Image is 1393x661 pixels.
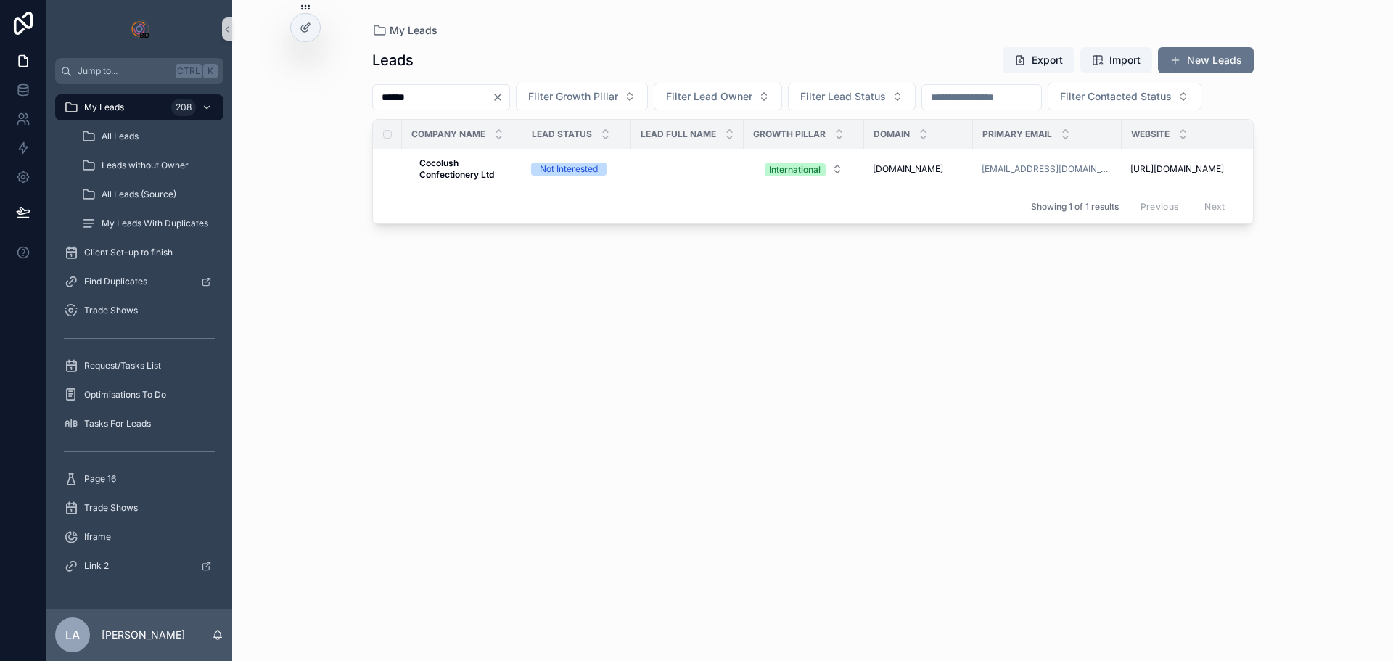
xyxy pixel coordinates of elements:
a: Tasks For Leads [55,411,223,437]
button: Import [1080,47,1152,73]
span: Filter Lead Status [800,89,886,104]
a: Cocolush Confectionery Ltd [419,157,514,181]
button: New Leads [1158,47,1254,73]
span: K [205,65,216,77]
span: Trade Shows [84,502,138,514]
span: Filter Growth Pillar [528,89,618,104]
span: Domain [874,128,910,140]
a: [EMAIL_ADDRESS][DOMAIN_NAME] [982,163,1113,175]
a: All Leads (Source) [73,181,223,208]
a: My Leads With Duplicates [73,210,223,237]
button: Clear [492,91,509,103]
a: Trade Shows [55,495,223,521]
button: Select Button [1048,83,1201,110]
span: Optimisations To Do [84,389,166,401]
div: International [769,163,821,176]
button: Select Button [753,156,855,182]
span: Tasks For Leads [84,418,151,430]
span: Ctrl [176,64,202,78]
a: Find Duplicates [55,268,223,295]
span: Primary Email [982,128,1052,140]
a: Request/Tasks List [55,353,223,379]
span: Trade Shows [84,305,138,316]
span: LA [65,626,80,644]
span: [URL][DOMAIN_NAME] [1130,163,1224,175]
a: Optimisations To Do [55,382,223,408]
span: Lead Status [532,128,592,140]
span: Company Name [411,128,485,140]
span: Growth Pillar [753,128,826,140]
a: Not Interested [531,163,622,176]
a: Client Set-up to finish [55,239,223,266]
span: Jump to... [78,65,170,77]
div: Not Interested [540,163,598,176]
a: [DOMAIN_NAME] [873,163,964,175]
span: Request/Tasks List [84,360,161,371]
a: [URL][DOMAIN_NAME] [1130,163,1257,175]
a: Trade Shows [55,297,223,324]
span: Lead Full Name [641,128,716,140]
img: App logo [128,17,151,41]
div: scrollable content [46,84,232,598]
span: [DOMAIN_NAME] [873,163,943,175]
a: Page 16 [55,466,223,492]
button: Export [1003,47,1074,73]
span: My Leads With Duplicates [102,218,208,229]
div: 208 [171,99,196,116]
p: [PERSON_NAME] [102,628,185,642]
a: Leads without Owner [73,152,223,178]
span: Iframe [84,531,111,543]
span: Link 2 [84,560,109,572]
a: All Leads [73,123,223,149]
a: My Leads [372,23,437,38]
span: My Leads [84,102,124,113]
span: Filter Contacted Status [1060,89,1172,104]
button: Select Button [654,83,782,110]
span: Page 16 [84,473,116,485]
span: Client Set-up to finish [84,247,173,258]
span: All Leads (Source) [102,189,176,200]
span: My Leads [390,23,437,38]
span: Import [1109,53,1141,67]
span: Find Duplicates [84,276,147,287]
span: Website [1131,128,1170,140]
span: Leads without Owner [102,160,189,171]
span: All Leads [102,131,139,142]
a: Iframe [55,524,223,550]
a: Select Button [752,155,855,183]
button: Jump to...CtrlK [55,58,223,84]
span: Showing 1 of 1 results [1031,201,1119,213]
button: Select Button [788,83,916,110]
span: Filter Lead Owner [666,89,752,104]
button: Select Button [516,83,648,110]
a: My Leads208 [55,94,223,120]
strong: Cocolush Confectionery Ltd [419,157,494,180]
a: Link 2 [55,553,223,579]
h1: Leads [372,50,414,70]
